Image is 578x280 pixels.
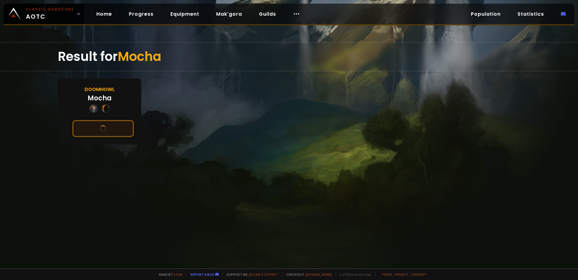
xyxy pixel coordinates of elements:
[395,272,408,277] a: Privacy
[254,8,281,20] a: Guilds
[26,7,74,21] span: AOTC
[166,8,204,20] a: Equipment
[191,272,214,277] a: Report a bug
[58,42,520,71] div: Result for
[410,272,426,277] a: Consent
[155,272,182,277] span: Made by
[26,7,74,12] small: Classic Hardcore
[118,48,161,65] span: Mocha
[88,93,112,103] div: Mocha
[513,8,549,20] a: Statistics
[72,120,134,137] button: See this character
[124,8,158,20] a: Progress
[381,272,393,277] a: Terms
[222,272,279,277] span: Support me,
[306,272,332,277] a: [DOMAIN_NAME]
[282,272,332,277] span: Checkout
[4,4,84,24] a: Classic HardcoreAOTC
[85,86,115,93] div: Doomhowl
[173,272,182,277] a: a fan
[211,8,247,20] a: Mak'gora
[466,8,505,20] a: Population
[249,272,279,277] a: Buy me a coffee
[335,272,371,277] span: v. d752d5 - production
[92,8,117,20] a: Home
